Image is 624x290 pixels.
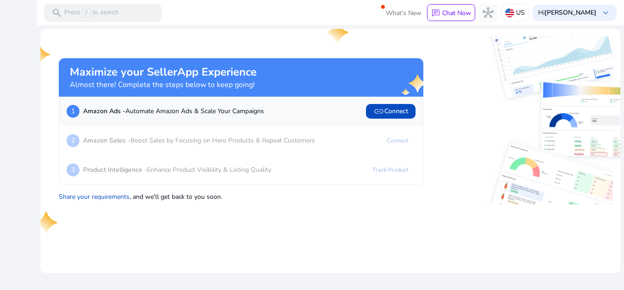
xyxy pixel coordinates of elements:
[483,7,494,18] span: hub
[70,81,257,89] h4: Almost there! Complete the steps below to keep going!
[505,8,514,17] img: us.svg
[538,10,596,16] p: Hi
[545,8,596,17] b: [PERSON_NAME]
[59,188,423,202] p: , and we'll get back to you soon.
[83,106,264,116] p: Automate Amazon Ads & Scale Your Campaigns
[516,5,525,21] p: US
[83,165,147,174] b: Product Intelligence -
[431,9,440,18] span: chat
[366,104,416,119] button: linkConnect
[328,22,350,44] img: one-star.svg
[70,66,257,79] h2: Maximize your SellerApp Experience
[479,4,497,22] button: hub
[29,44,51,66] img: one-star.svg
[67,134,79,147] p: 2
[67,105,79,118] p: 1
[37,212,59,234] img: one-star.svg
[83,136,130,145] b: Amazon Sales -
[83,107,125,115] b: Amazon Ads -
[67,164,79,176] p: 3
[82,8,90,18] span: /
[83,165,271,175] p: Enhance Product Visibility & Listing Quality
[59,192,129,201] a: Share your requirements
[83,136,315,145] p: Boost Sales by Focusing on Hero Products & Repeat Customers
[600,7,611,18] span: keyboard_arrow_down
[373,106,408,117] span: Connect
[386,5,422,21] span: What's New
[442,9,471,17] p: Chat Now
[427,4,475,22] button: chatChat Now
[373,106,384,117] span: link
[379,133,416,148] a: Connect
[64,8,118,18] p: Press to search
[51,7,62,18] span: search
[365,163,416,177] a: Track Product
